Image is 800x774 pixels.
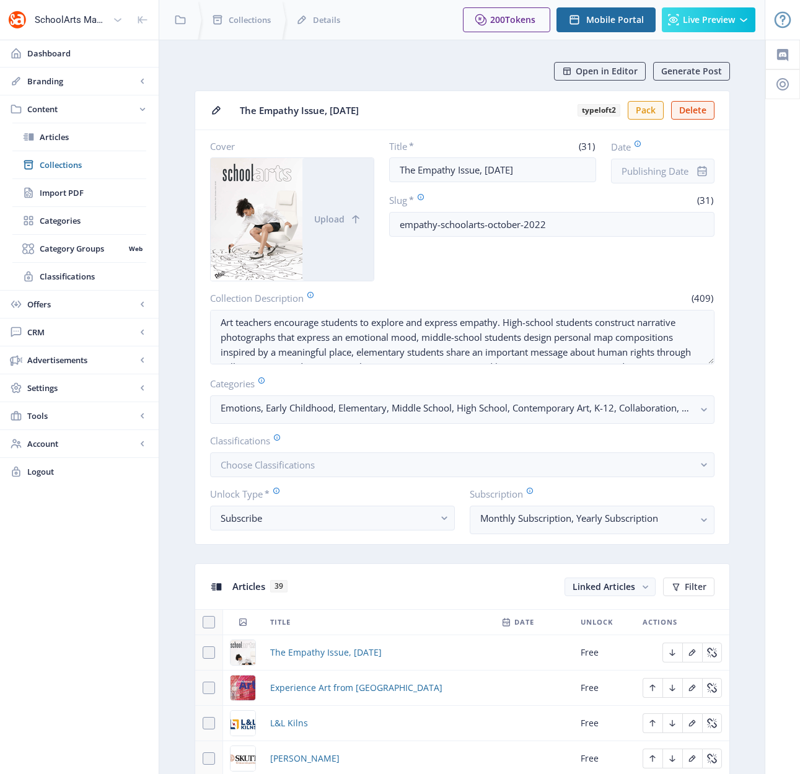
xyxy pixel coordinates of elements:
button: Linked Articles [565,578,656,596]
span: Category Groups [40,242,125,255]
input: Type Collection Title ... [389,157,596,182]
label: Unlock Type [210,487,445,501]
button: Mobile Portal [556,7,656,32]
div: Subscribe [221,511,434,526]
img: 77909425-a7a7-4633-875e-3d833c5ea76a.png [231,640,255,665]
button: Monthly Subscription, Yearly Subscription [470,506,714,534]
span: Filter [685,582,706,592]
a: Edit page [682,716,702,728]
span: Open in Editor [576,66,638,76]
a: Classifications [12,263,146,290]
span: Import PDF [40,187,146,199]
span: Content [27,103,136,115]
a: The Empathy Issue, [DATE] [270,645,382,660]
span: Articles [40,131,146,143]
span: Actions [643,615,677,630]
span: (409) [690,292,714,304]
span: Generate Post [661,66,722,76]
nb-select-label: Monthly Subscription, Yearly Subscription [480,511,694,526]
a: Edit page [702,646,722,657]
nb-badge: Web [125,242,146,255]
label: Collection Description [210,291,457,305]
a: Edit page [682,681,702,693]
span: Choose Classifications [221,459,315,471]
button: Filter [663,578,714,596]
span: Tokens [505,14,535,25]
a: Edit page [662,646,682,657]
a: Categories [12,207,146,234]
button: Live Preview [662,7,755,32]
input: this-is-how-a-slug-looks-like [389,212,714,237]
span: The Empathy Issue, [DATE] [240,104,568,117]
span: Date [514,615,534,630]
span: Articles [232,580,265,592]
span: Upload [314,214,345,224]
button: Subscribe [210,506,455,530]
span: Advertisements [27,354,136,366]
span: Collections [40,159,146,171]
img: d1313acb-c5d5-4a52-976b-7d2952bd3fa6.png [231,711,255,736]
a: Edit page [662,716,682,728]
label: Slug [389,193,547,207]
a: Edit page [702,716,722,728]
a: Edit page [643,681,662,693]
label: Categories [210,377,705,390]
td: Free [573,671,635,706]
a: Category GroupsWeb [12,235,146,262]
nb-icon: info [696,165,708,177]
a: Collections [12,151,146,178]
span: (31) [695,194,714,206]
a: Import PDF [12,179,146,206]
label: Classifications [210,434,705,447]
a: Edit page [702,681,722,693]
span: Tools [27,410,136,422]
input: Publishing Date [611,159,714,183]
span: Collections [229,14,271,26]
span: Logout [27,465,149,478]
b: typeloft2 [578,104,620,117]
span: CRM [27,326,136,338]
label: Title [389,140,488,152]
span: Linked Articles [573,581,635,592]
button: Upload [302,158,374,281]
span: (31) [577,140,596,152]
label: Date [611,140,705,154]
button: 200Tokens [463,7,550,32]
button: Pack [628,101,664,120]
a: Edit page [662,681,682,693]
span: Classifications [40,270,146,283]
span: Account [27,438,136,450]
a: Articles [12,123,146,151]
td: Free [573,706,635,741]
a: Experience Art from [GEOGRAPHIC_DATA] [270,680,442,695]
span: Live Preview [683,15,735,25]
button: Delete [671,101,714,120]
div: SchoolArts Magazine [35,6,108,33]
span: Offers [27,298,136,310]
a: Edit page [682,646,702,657]
label: Cover [210,140,365,152]
button: Open in Editor [554,62,646,81]
td: Free [573,635,635,671]
nb-select-label: Emotions, Early Childhood, Elementary, Middle School, High School, Contemporary Art, K-12, Collab... [221,400,694,415]
label: Subscription [470,487,705,501]
span: Dashboard [27,47,149,59]
span: Details [313,14,340,26]
span: Categories [40,214,146,227]
button: Emotions, Early Childhood, Elementary, Middle School, High School, Contemporary Art, K-12, Collab... [210,395,714,424]
span: Title [270,615,291,630]
a: Edit page [643,716,662,728]
button: Choose Classifications [210,452,714,477]
img: 9ead8786-8b6f-4a98-ba91-6d150f85393c.png [231,675,255,700]
span: 39 [270,580,288,592]
span: Unlock [581,615,613,630]
a: L&L Kilns [270,716,308,731]
span: Settings [27,382,136,394]
span: Mobile Portal [586,15,644,25]
button: Generate Post [653,62,730,81]
span: Branding [27,75,136,87]
img: properties.app_icon.png [7,10,27,30]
